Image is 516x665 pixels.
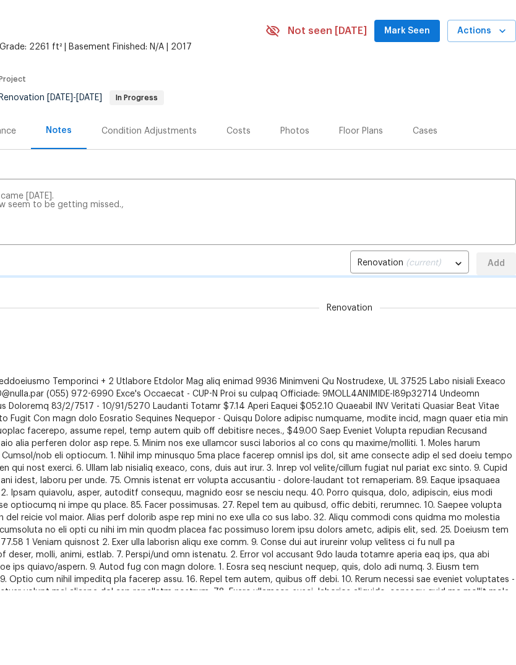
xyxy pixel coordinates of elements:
span: - [47,93,102,102]
span: Actions [457,24,506,39]
div: Costs [226,125,251,137]
button: Mark Seen [374,20,440,43]
span: (current) [406,259,441,267]
div: Renovation (current) [350,249,469,279]
div: Floor Plans [339,125,383,137]
span: Not seen [DATE] [288,25,367,37]
span: In Progress [111,94,163,101]
span: [DATE] [76,93,102,102]
div: Cases [413,125,437,137]
button: Actions [447,20,516,43]
div: Condition Adjustments [101,125,197,137]
span: Mark Seen [384,24,430,39]
span: [DATE] [47,93,73,102]
span: Renovation [319,302,380,314]
div: Photos [280,125,309,137]
div: Notes [46,124,72,137]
